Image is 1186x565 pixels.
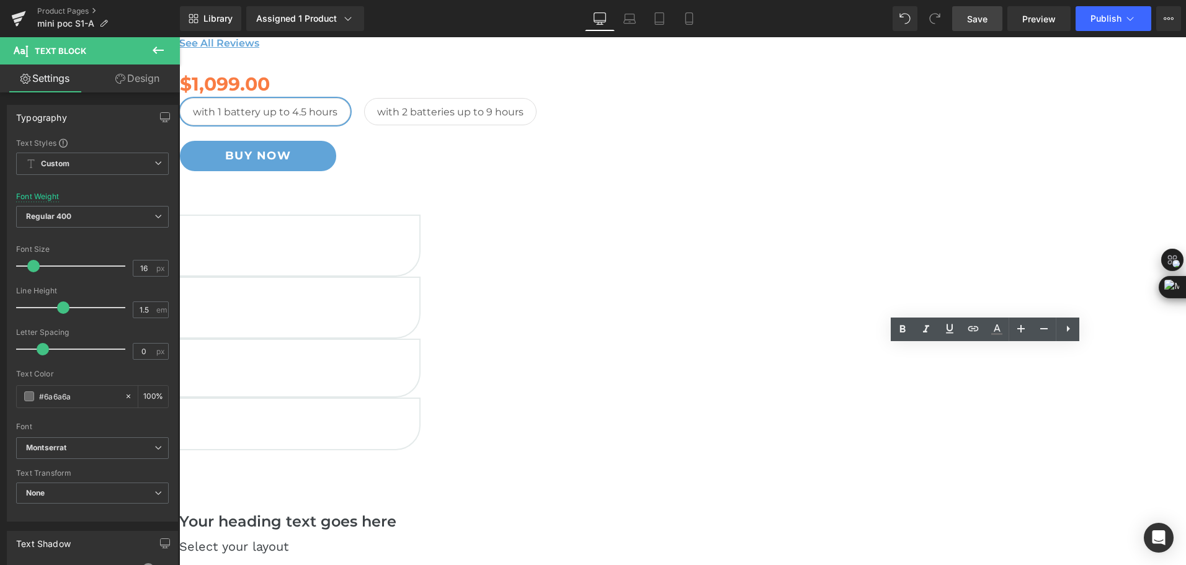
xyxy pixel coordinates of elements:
i: Montserrat [26,443,66,453]
div: Open Intercom Messenger [1144,523,1174,553]
button: Redo [922,6,947,31]
b: Custom [41,159,69,169]
input: Color [39,389,118,403]
a: Mobile [674,6,704,31]
div: Text Transform [16,469,169,478]
div: Font [16,422,169,431]
a: Laptop [615,6,644,31]
div: Line Height [16,287,169,295]
span: Library [203,13,233,24]
a: New Library [180,6,241,31]
iframe: To enrich screen reader interactions, please activate Accessibility in Grammarly extension settings [179,37,1186,565]
a: Tablet [644,6,674,31]
button: Buy Now [1,104,157,134]
div: Assigned 1 Product [256,12,354,25]
div: Typography [16,105,67,123]
div: Letter Spacing [16,328,169,337]
span: Preview [1022,12,1056,25]
span: mini poc S1-A [37,19,94,29]
div: Text Color [16,370,169,378]
span: px [156,264,167,272]
div: Font Weight [16,192,59,201]
span: Save [967,12,988,25]
button: Publish [1076,6,1151,31]
div: Font Size [16,245,169,254]
a: Preview [1007,6,1071,31]
a: Product Pages [37,6,180,16]
div: Text Styles [16,138,169,148]
b: Regular 400 [26,211,72,221]
button: Undo [893,6,917,31]
span: with 2 batteries up to 9 hours [198,61,344,87]
span: px [156,347,167,355]
div: % [138,386,168,407]
span: Text Block [35,46,86,56]
a: Design [92,65,182,92]
span: Buy Now [46,112,112,125]
b: None [26,488,45,497]
div: Text Shadow [16,532,71,549]
span: em [156,306,167,314]
a: Desktop [585,6,615,31]
span: Publish [1090,14,1121,24]
button: More [1156,6,1181,31]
